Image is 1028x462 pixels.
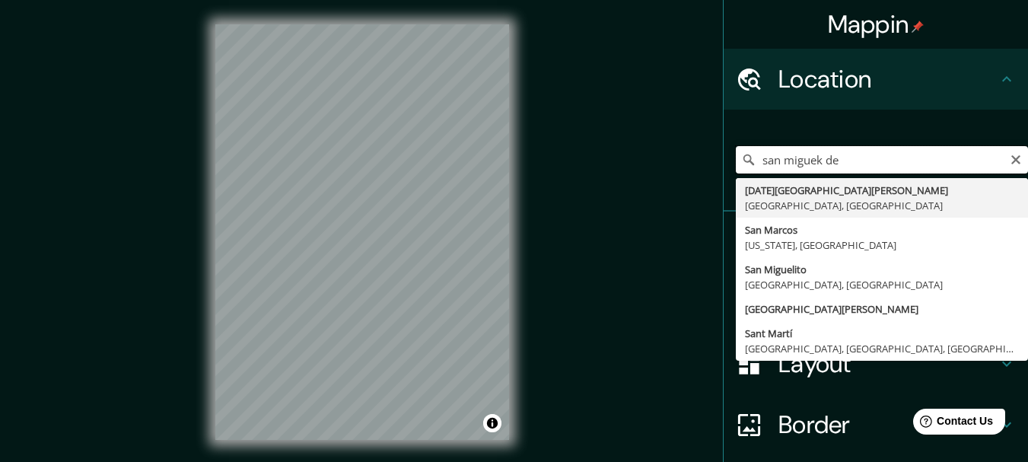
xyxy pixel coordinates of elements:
div: San Marcos [745,222,1019,237]
div: San Miguelito [745,262,1019,277]
div: Sant Martí [745,326,1019,341]
iframe: Help widget launcher [893,403,1011,445]
div: Style [724,272,1028,333]
div: [US_STATE], [GEOGRAPHIC_DATA] [745,237,1019,253]
button: Clear [1010,151,1022,166]
h4: Border [778,409,998,440]
div: [GEOGRAPHIC_DATA], [GEOGRAPHIC_DATA] [745,198,1019,213]
div: [GEOGRAPHIC_DATA][PERSON_NAME] [745,301,1019,317]
input: Pick your city or area [736,146,1028,174]
div: [GEOGRAPHIC_DATA], [GEOGRAPHIC_DATA] [745,277,1019,292]
div: Border [724,394,1028,455]
button: Toggle attribution [483,414,501,432]
div: Location [724,49,1028,110]
h4: Location [778,64,998,94]
canvas: Map [215,24,509,440]
div: Layout [724,333,1028,394]
img: pin-icon.png [912,21,924,33]
h4: Mappin [828,9,925,40]
div: [DATE][GEOGRAPHIC_DATA][PERSON_NAME] [745,183,1019,198]
div: Pins [724,212,1028,272]
div: [GEOGRAPHIC_DATA], [GEOGRAPHIC_DATA], [GEOGRAPHIC_DATA] [745,341,1019,356]
h4: Layout [778,349,998,379]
